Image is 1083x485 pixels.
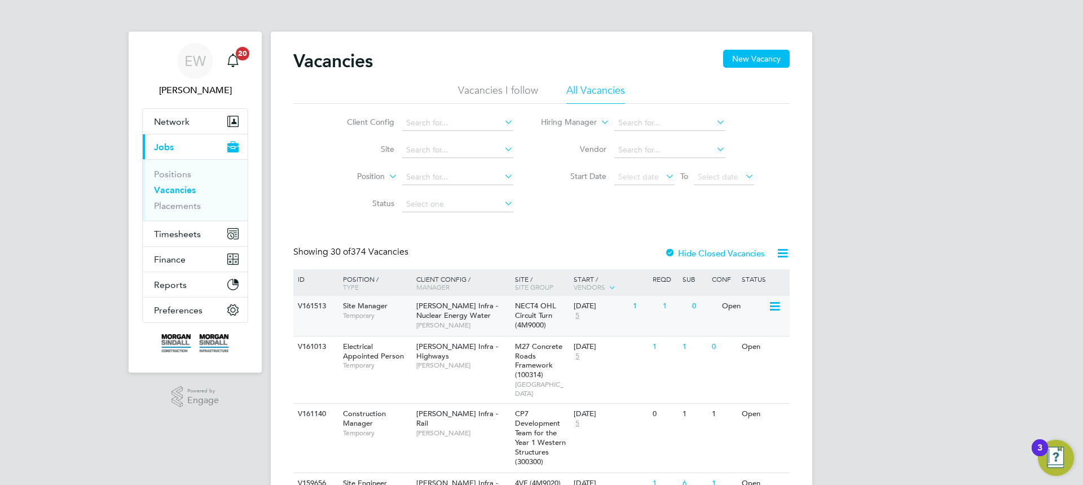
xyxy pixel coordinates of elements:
div: Position / [334,269,413,296]
div: 1 [680,404,709,425]
div: Jobs [143,159,248,221]
input: Search for... [614,142,725,158]
span: 5 [574,311,581,321]
div: Reqd [650,269,679,289]
span: M27 Concrete Roads Framework (100314) [515,342,562,380]
input: Search for... [402,169,513,185]
div: 1 [650,337,679,357]
span: [PERSON_NAME] Infra - Rail [416,409,498,428]
span: Site Manager [343,301,388,311]
label: Hiring Manager [532,117,597,128]
label: Site [329,144,394,154]
span: Temporary [343,361,411,370]
h2: Vacancies [293,50,373,72]
label: Client Config [329,117,394,127]
label: Status [329,198,394,208]
a: EW[PERSON_NAME] [142,43,248,97]
div: Conf [709,269,738,289]
span: Vendors [574,282,605,291]
img: morgansindall-logo-retina.png [161,334,229,352]
label: Hide Closed Vacancies [664,248,765,259]
span: Temporary [343,311,411,320]
span: Jobs [154,142,174,152]
span: 5 [574,352,581,361]
div: Start / [571,269,650,298]
span: [PERSON_NAME] Infra - Highways [416,342,498,361]
div: Showing [293,246,411,258]
span: [PERSON_NAME] Infra - Nuclear Energy Water [416,301,498,320]
input: Search for... [402,142,513,158]
label: Start Date [541,171,606,181]
div: V161513 [295,296,334,317]
div: V161013 [295,337,334,357]
span: NECT4 OHL Circuit Turn (4M9000) [515,301,556,330]
span: Temporary [343,429,411,438]
div: Site / [512,269,571,296]
div: Status [739,269,788,289]
span: 5 [574,419,581,429]
li: Vacancies I follow [458,84,538,104]
div: 1 [709,404,738,425]
div: Open [739,404,788,425]
div: 1 [660,296,689,317]
span: [GEOGRAPHIC_DATA] [515,380,569,397]
button: Network [143,109,248,134]
span: EW [184,54,206,68]
button: Finance [143,247,248,272]
button: Preferences [143,298,248,322]
span: [PERSON_NAME] [416,361,509,370]
label: Vendor [541,144,606,154]
div: 3 [1037,448,1042,462]
li: All Vacancies [566,84,625,104]
span: [PERSON_NAME] [416,429,509,438]
button: Jobs [143,134,248,159]
span: Select date [618,172,659,182]
span: Electrical Appointed Person [343,342,404,361]
span: Engage [187,396,219,405]
div: ID [295,269,334,289]
input: Select one [402,196,513,212]
div: 0 [689,296,719,317]
span: Site Group [515,282,553,291]
div: Sub [680,269,709,289]
div: Open [719,296,768,317]
span: Type [343,282,359,291]
div: 1 [680,337,709,357]
span: Emma Wells [142,84,248,97]
input: Search for... [614,115,725,131]
button: Open Resource Center, 3 new notifications [1038,440,1074,476]
a: Positions [154,169,191,180]
div: [DATE] [574,409,647,419]
span: Network [154,116,190,127]
input: Search for... [402,115,513,131]
span: [PERSON_NAME] [416,321,509,330]
span: 30 of [331,246,351,257]
div: Client Config / [413,269,512,296]
span: Timesheets [154,229,201,239]
nav: Main navigation [129,32,262,373]
span: 374 Vacancies [331,246,408,257]
a: Go to home page [142,334,248,352]
span: Powered by [187,386,219,396]
label: Position [320,171,385,182]
div: Open [739,337,788,357]
div: [DATE] [574,342,647,352]
button: Reports [143,272,248,297]
span: Construction Manager [343,409,386,428]
div: 0 [709,337,738,357]
span: 20 [236,47,249,60]
span: Finance [154,254,186,265]
span: To [677,169,692,183]
div: 1 [630,296,659,317]
div: 0 [650,404,679,425]
span: Manager [416,282,450,291]
span: Reports [154,279,187,290]
div: V161140 [295,404,334,425]
a: Vacancies [154,185,196,195]
a: Placements [154,200,201,211]
div: [DATE] [574,302,627,311]
span: CP7 Development Team for the Year 1 Western Structures (300300) [515,409,566,466]
span: Select date [698,172,738,182]
a: 20 [222,43,244,79]
a: Powered byEngage [171,386,219,408]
